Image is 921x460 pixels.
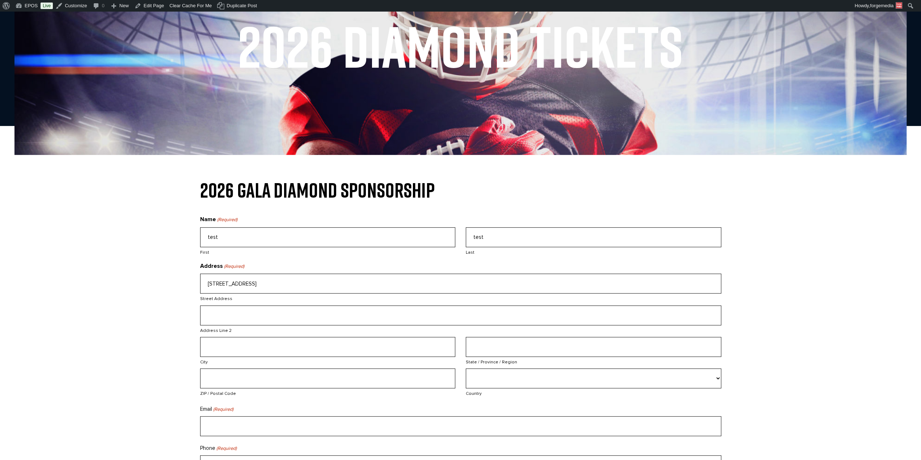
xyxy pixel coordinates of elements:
label: Email [200,405,233,413]
label: Address Line 2 [200,325,721,334]
span: forgemedia [870,3,893,8]
label: Country [466,388,721,397]
label: Street Address [200,294,721,302]
span: (Required) [223,263,244,270]
span: (Required) [216,216,237,224]
label: ZIP / Postal Code [200,388,456,397]
label: Phone [200,444,237,452]
span: (Required) [212,406,233,413]
label: State / Province / Region [466,357,721,366]
h2: 2026 GALA DIAMOND SPONSORSHIP [200,180,721,201]
span: (Required) [216,445,237,452]
label: First [200,247,456,256]
label: City [200,357,456,366]
a: Live [41,3,53,9]
legend: Address [200,262,244,271]
label: Last [466,247,721,256]
h1: 2026 Diamond Tickets [29,17,892,75]
legend: Name [200,215,237,224]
